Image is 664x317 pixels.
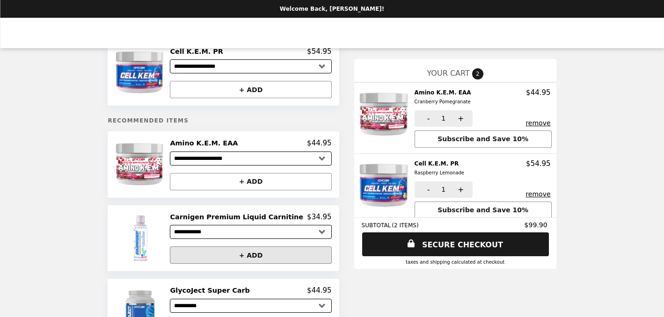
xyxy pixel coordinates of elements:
[170,139,241,147] h2: Amino K.E.M. EAA
[358,88,413,141] img: Amino K.E.M. EAA
[415,181,440,198] button: -
[115,139,168,190] img: Amino K.E.M. EAA
[293,23,372,43] img: Brand Logo
[526,159,551,168] p: $54.95
[415,159,468,178] h2: Cell K.E.M. PR
[525,221,549,229] span: $99.90
[280,6,384,12] p: Welcome Back, [PERSON_NAME]!
[525,119,550,127] button: remove
[415,88,475,107] h2: Amino K.E.M. EAA
[307,139,332,147] p: $44.95
[525,190,550,198] button: remove
[362,232,549,256] a: SECURE CHECKOUT
[427,69,469,78] span: YOUR CART
[170,151,331,166] select: Select a product variant
[108,117,339,124] h5: Recommended Items
[415,130,552,148] button: Subscribe and Save 10%
[170,81,331,98] button: + ADD
[447,181,473,198] button: +
[170,299,331,313] select: Select a product variant
[170,59,331,73] select: Select a product variant
[447,110,473,127] button: +
[115,213,168,264] img: Carnigen Premium Liquid Carnitine
[362,259,549,265] div: Taxes and Shipping calculated at checkout
[170,173,331,190] button: + ADD
[472,68,483,79] span: 2
[358,159,413,212] img: Cell K.E.M. PR
[392,222,418,229] span: ( 2 ITEMS )
[415,110,440,127] button: -
[170,246,331,264] button: + ADD
[441,186,445,193] span: 1
[362,222,392,229] span: SUBTOTAL
[115,47,168,98] img: Cell K.E.M. PR
[170,213,307,221] h2: Carnigen Premium Liquid Carnitine
[307,213,332,221] p: $34.95
[307,286,332,295] p: $44.95
[526,88,551,97] p: $44.95
[415,202,552,219] button: Subscribe and Save 10%
[441,115,445,122] span: 1
[170,286,254,295] h2: GlycoJect Super Carb
[415,98,471,106] div: Cranberry Pomegranate
[170,225,331,239] select: Select a product variant
[415,169,464,177] div: Raspberry Lemonade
